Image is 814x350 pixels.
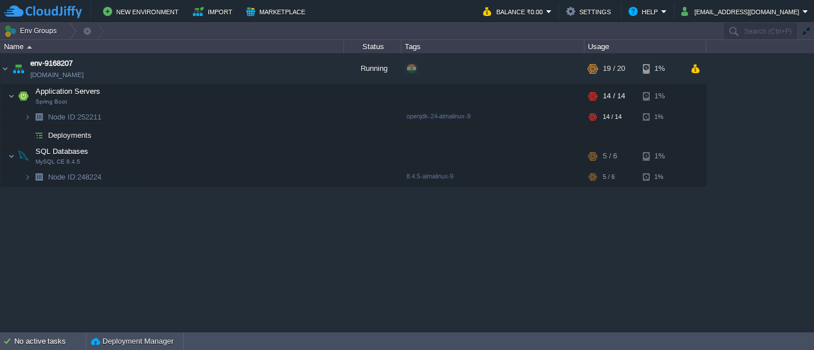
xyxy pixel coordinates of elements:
span: MySQL CE 8.4.5 [35,158,80,165]
span: Node ID: [48,113,77,121]
div: 1% [643,85,680,108]
span: Node ID: [48,173,77,181]
img: AMDAwAAAACH5BAEAAAAALAAAAAABAAEAAAICRAEAOw== [15,145,31,168]
div: 14 / 14 [603,108,622,126]
img: AMDAwAAAACH5BAEAAAAALAAAAAABAAEAAAICRAEAOw== [8,85,15,108]
span: 248224 [47,172,103,182]
div: Status [345,40,401,53]
img: AMDAwAAAACH5BAEAAAAALAAAAAABAAEAAAICRAEAOw== [24,108,31,126]
a: Application ServersSpring Boot [34,87,102,96]
a: SQL DatabasesMySQL CE 8.4.5 [34,147,90,156]
span: 252211 [47,112,103,122]
a: env-9168207 [30,58,73,69]
div: 1% [643,168,680,186]
button: Env Groups [4,23,61,39]
button: Deployment Manager [91,336,173,347]
img: AMDAwAAAACH5BAEAAAAALAAAAAABAAEAAAICRAEAOw== [31,168,47,186]
div: Tags [402,40,584,53]
a: Deployments [47,130,93,140]
a: Node ID:252211 [47,112,103,122]
button: Import [193,5,236,18]
div: 1% [643,53,680,84]
div: Running [344,53,401,84]
span: 8.4.5-almalinux-9 [406,173,453,180]
div: 1% [643,108,680,126]
img: AMDAwAAAACH5BAEAAAAALAAAAAABAAEAAAICRAEAOw== [8,145,15,168]
button: Balance ₹0.00 [483,5,546,18]
div: 14 / 14 [603,85,625,108]
img: AMDAwAAAACH5BAEAAAAALAAAAAABAAEAAAICRAEAOw== [27,46,32,49]
div: 5 / 6 [603,168,615,186]
div: 19 / 20 [603,53,625,84]
button: New Environment [103,5,182,18]
span: SQL Databases [34,146,90,156]
img: AMDAwAAAACH5BAEAAAAALAAAAAABAAEAAAICRAEAOw== [31,108,47,126]
img: AMDAwAAAACH5BAEAAAAALAAAAAABAAEAAAICRAEAOw== [31,126,47,144]
a: [DOMAIN_NAME] [30,69,84,81]
img: CloudJiffy [4,5,82,19]
img: AMDAwAAAACH5BAEAAAAALAAAAAABAAEAAAICRAEAOw== [10,53,26,84]
span: Spring Boot [35,98,67,105]
div: 1% [643,145,680,168]
span: Application Servers [34,86,102,96]
button: [EMAIL_ADDRESS][DOMAIN_NAME] [681,5,803,18]
img: AMDAwAAAACH5BAEAAAAALAAAAAABAAEAAAICRAEAOw== [24,126,31,144]
button: Help [629,5,661,18]
img: AMDAwAAAACH5BAEAAAAALAAAAAABAAEAAAICRAEAOw== [24,168,31,186]
div: Usage [585,40,706,53]
span: openjdk-24-almalinux-9 [406,113,471,120]
img: AMDAwAAAACH5BAEAAAAALAAAAAABAAEAAAICRAEAOw== [15,85,31,108]
a: Node ID:248224 [47,172,103,182]
button: Marketplace [246,5,309,18]
iframe: chat widget [766,304,803,339]
button: Settings [566,5,614,18]
div: Name [1,40,343,53]
div: 5 / 6 [603,145,617,168]
img: AMDAwAAAACH5BAEAAAAALAAAAAABAAEAAAICRAEAOw== [1,53,10,84]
